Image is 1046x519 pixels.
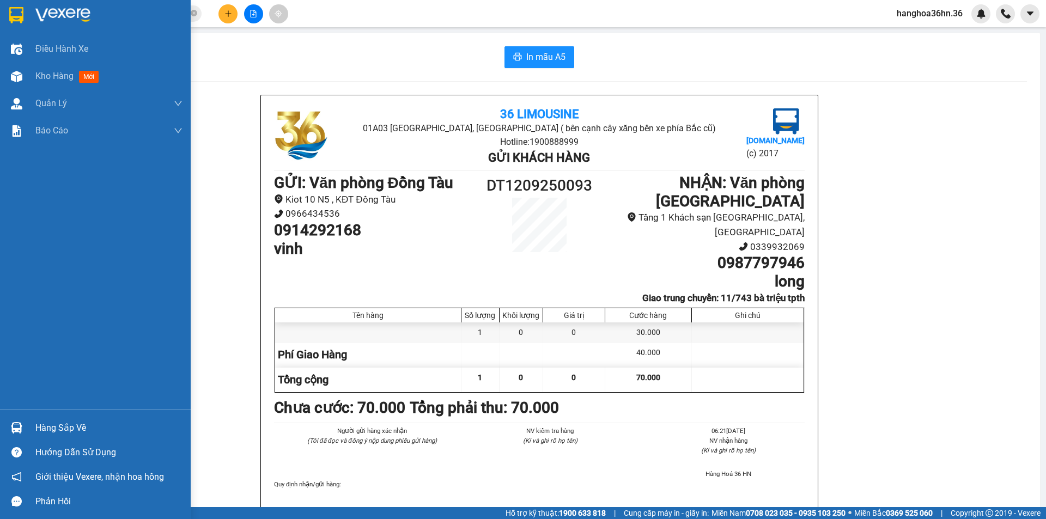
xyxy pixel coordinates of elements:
span: Quản Lý [35,96,67,110]
div: Quy định nhận/gửi hàng : [274,479,805,489]
img: solution-icon [11,125,22,137]
span: Điều hành xe [35,42,88,56]
span: Cung cấp máy in - giấy in: [624,507,709,519]
div: 0 [543,322,605,342]
span: Miền Nam [711,507,846,519]
b: [DOMAIN_NAME] [746,136,805,145]
span: down [174,126,183,135]
span: Miền Bắc [854,507,933,519]
span: question-circle [11,447,22,457]
span: copyright [986,509,993,517]
li: Người gửi hàng xác nhận [296,426,448,436]
div: Hàng sắp về [35,420,183,436]
li: 0966434536 [274,206,473,221]
span: close-circle [191,9,197,19]
span: | [941,507,942,519]
li: NV nhận hàng [653,436,805,445]
span: 0 [571,373,576,382]
span: Kho hàng [35,71,74,81]
li: 0339932069 [606,240,805,254]
span: 0 [519,373,523,382]
button: aim [269,4,288,23]
img: icon-new-feature [976,9,986,19]
div: 0 [500,322,543,342]
img: phone-icon [1001,9,1011,19]
h1: 0987797946 [606,254,805,272]
span: 70.000 [636,373,660,382]
li: Hotline: 1900888999 [362,135,716,149]
div: Cước hàng [608,311,689,320]
img: logo.jpg [773,108,799,135]
b: 36 Limousine [500,107,579,121]
li: Kiot 10 N5 , KĐT Đồng Tàu [274,192,473,207]
b: GỬI : Văn phòng Đồng Tàu [274,174,453,192]
strong: 1900 633 818 [559,509,606,517]
div: Số lượng [464,311,496,320]
h1: 0914292168 [274,221,473,240]
b: NHẬN : Văn phòng [GEOGRAPHIC_DATA] [656,174,805,210]
div: Ghi chú [695,311,801,320]
h1: DT1209250093 [473,174,606,198]
b: Tổng phải thu: 70.000 [410,399,559,417]
strong: 0708 023 035 - 0935 103 250 [746,509,846,517]
div: Hướng dẫn sử dụng [35,444,183,461]
span: ⚪️ [848,511,852,515]
strong: 0369 525 060 [886,509,933,517]
span: Giới thiệu Vexere, nhận hoa hồng [35,470,164,484]
b: Chưa cước : 70.000 [274,399,405,417]
h1: long [606,272,805,291]
span: hanghoa36hn.36 [888,7,971,20]
button: file-add [244,4,263,23]
span: file-add [250,10,257,17]
span: Báo cáo [35,124,68,137]
span: down [174,99,183,108]
img: logo.jpg [274,108,329,163]
span: Hỗ trợ kỹ thuật: [506,507,606,519]
div: 40.000 [605,343,692,367]
span: close-circle [191,10,197,16]
li: Tầng 1 Khách sạn [GEOGRAPHIC_DATA], [GEOGRAPHIC_DATA] [606,210,805,239]
span: environment [627,212,636,222]
img: warehouse-icon [11,422,22,433]
i: (Kí và ghi rõ họ tên) [701,447,756,454]
span: environment [274,194,283,204]
span: 1 [478,373,482,382]
span: notification [11,472,22,482]
b: Gửi khách hàng [488,151,590,164]
img: warehouse-icon [11,71,22,82]
li: 01A03 [GEOGRAPHIC_DATA], [GEOGRAPHIC_DATA] ( bên cạnh cây xăng bến xe phía Bắc cũ) [362,121,716,135]
img: warehouse-icon [11,98,22,109]
li: (c) 2017 [746,146,805,160]
span: | [614,507,616,519]
div: Phản hồi [35,493,183,510]
div: Tên hàng [278,311,458,320]
h1: vinh [274,240,473,258]
li: 06:21[DATE] [653,426,805,436]
span: In mẫu A5 [526,50,565,64]
img: logo-vxr [9,7,23,23]
span: caret-down [1025,9,1035,19]
span: phone [274,209,283,218]
li: NV kiểm tra hàng [474,426,626,436]
div: Phí Giao Hàng [275,343,461,367]
span: mới [79,71,99,83]
div: 30.000 [605,322,692,342]
span: message [11,496,22,506]
div: Giá trị [546,311,602,320]
img: warehouse-icon [11,44,22,55]
div: Khối lượng [502,311,540,320]
span: plus [224,10,232,17]
span: printer [513,52,522,63]
span: phone [739,242,748,251]
div: 1 [461,322,500,342]
button: printerIn mẫu A5 [504,46,574,68]
span: Tổng cộng [278,373,329,386]
li: Hàng Hoá 36 HN [653,469,805,479]
i: (Kí và ghi rõ họ tên) [523,437,577,444]
span: aim [275,10,282,17]
i: (Tôi đã đọc và đồng ý nộp dung phiếu gửi hàng) [307,437,437,444]
button: caret-down [1020,4,1039,23]
button: plus [218,4,238,23]
b: Giao trung chuyển: 11/743 bà triệu tpth [642,292,805,303]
